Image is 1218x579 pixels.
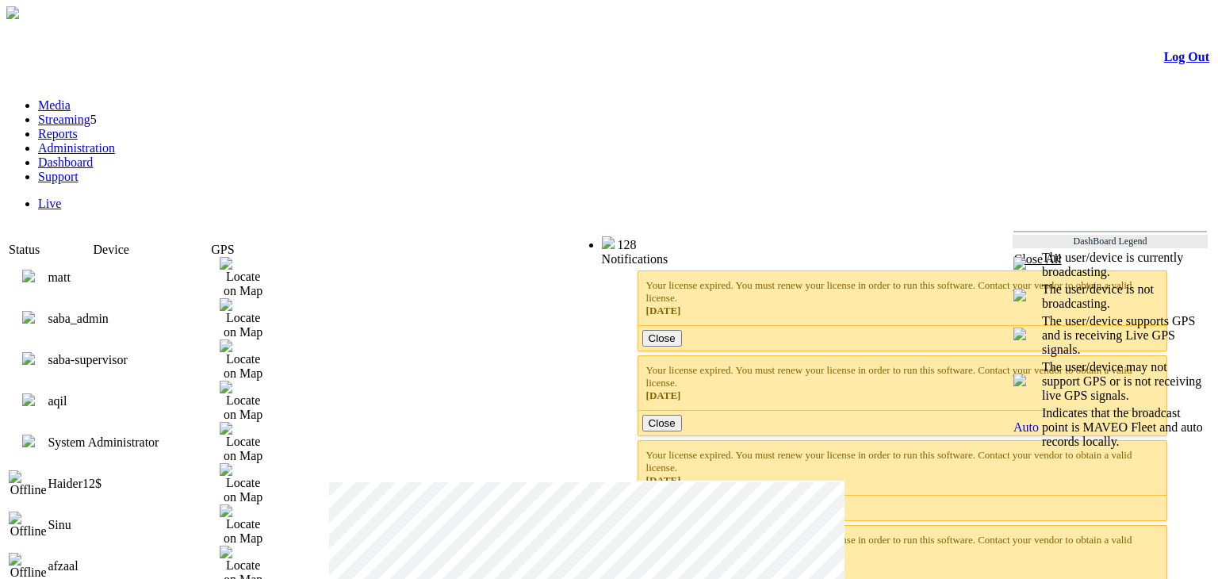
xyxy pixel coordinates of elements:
[1013,328,1026,340] img: crosshair_blue.png
[38,98,71,112] a: Media
[618,238,637,251] span: 128
[646,474,681,486] span: [DATE]
[1041,359,1208,404] td: The user/device may not support GPS or is not receiving live GPS signals.
[220,339,266,381] img: Locate on Map
[602,236,615,249] img: bell25.png
[646,279,1159,317] div: Your license expired. You must renew your license in order to run this software. Contact your ven...
[1041,282,1208,312] td: The user/device is not broadcasting.
[38,155,93,169] a: Dashboard
[646,534,1159,572] div: Your license expired. You must renew your license in order to run this software. Contact your ven...
[1013,420,1039,434] span: Auto
[22,393,35,406] img: miniPlay.png
[646,364,1159,402] div: Your license expired. You must renew your license in order to run this software. Contact your ven...
[220,422,266,463] img: Locate on Map
[369,237,570,249] span: Welcome, System Administrator (Administrator)
[220,381,266,422] img: Locate on Map
[94,243,191,257] td: Device
[1041,405,1208,450] td: Indicates that the broadcast point is MAVEO Fleet and auto records locally.
[220,257,266,298] img: Locate on Map
[38,127,78,140] a: Reports
[191,243,255,257] td: GPS
[38,141,115,155] a: Administration
[642,330,682,347] button: Close
[9,243,94,257] td: Status
[220,298,266,339] img: Locate on Map
[22,352,35,365] img: miniPlay.png
[1013,374,1026,386] img: crosshair_gray.png
[38,113,90,126] a: Streaming
[38,170,79,183] a: Support
[1013,257,1026,270] img: miniPlay.png
[38,197,61,210] a: Live
[220,463,266,504] img: Locate on Map
[9,470,48,497] img: Offline
[48,339,220,381] td: saba-supervisor
[642,415,682,431] button: Close
[220,504,266,546] img: Locate on Map
[48,298,220,339] td: saba_admin
[6,6,19,19] img: arrow-3.png
[646,389,681,401] span: [DATE]
[22,435,35,447] img: miniPlay.png
[1041,313,1208,358] td: The user/device supports GPS and is receiving Live GPS signals.
[48,422,220,463] td: System Administrator
[48,381,220,422] td: aqil
[9,512,48,539] img: Offline
[22,311,35,324] img: miniPlay.png
[1164,50,1209,63] a: Log Out
[1013,235,1208,248] td: DashBoard Legend
[646,305,681,316] span: [DATE]
[22,270,35,282] img: miniPlay.png
[1041,250,1208,280] td: The user/device is currently broadcasting.
[48,504,220,546] td: Sinu
[48,257,220,298] td: matt
[602,252,1178,266] div: Notifications
[646,449,1159,487] div: Your license expired. You must renew your license in order to run this software. Contact your ven...
[48,463,220,504] td: Haider12$
[90,113,97,126] span: 5
[1013,289,1026,301] img: miniNoPlay.png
